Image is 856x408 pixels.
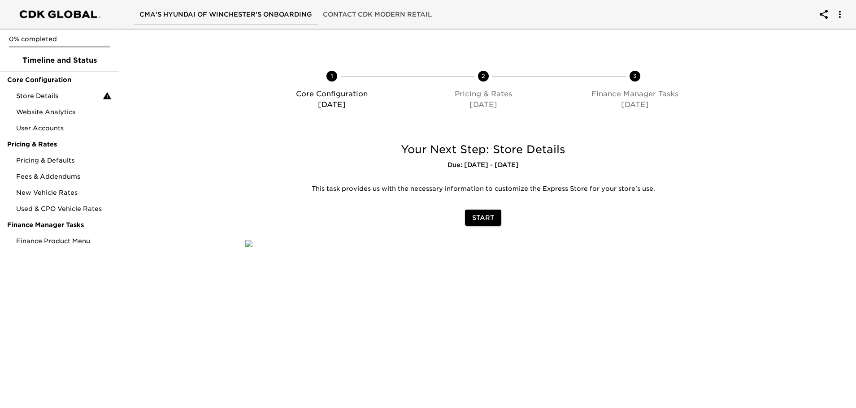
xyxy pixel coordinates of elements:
[829,4,851,25] button: account of current user
[16,124,112,133] span: User Accounts
[252,185,714,193] p: This task provides us with the necessary information to customize the Express Store for your stor...
[7,140,112,149] span: Pricing & Rates
[16,204,112,213] span: Used & CPO Vehicle Rates
[411,99,556,110] p: [DATE]
[331,73,333,79] text: 1
[411,89,556,99] p: Pricing & Rates
[260,99,404,110] p: [DATE]
[245,160,721,170] h6: Due: [DATE] - [DATE]
[16,188,112,197] span: New Vehicle Rates
[16,236,112,245] span: Finance Product Menu
[16,107,112,116] span: Website Analytics
[16,172,112,181] span: Fees & Addendums
[7,220,112,229] span: Finance Manager Tasks
[16,91,103,100] span: Store Details
[260,89,404,99] p: Core Configuration
[633,73,637,79] text: 3
[245,240,252,247] img: qkibX1zbU72zw90W6Gan%2FTemplates%2FRjS7uaFIXtg43HUzxvoG%2F3e51d9d6-1114-4229-a5bf-f5ca567b6beb.jpg
[245,142,721,157] h5: Your Next Step: Store Details
[7,55,112,66] span: Timeline and Status
[7,75,112,84] span: Core Configuration
[323,9,432,20] span: Contact CDK Modern Retail
[139,9,312,20] span: CMA's Hyundai of Winchester's Onboarding
[482,73,485,79] text: 2
[563,99,707,110] p: [DATE]
[472,212,494,223] span: Start
[16,156,112,165] span: Pricing & Defaults
[813,4,834,25] button: account of current user
[563,89,707,99] p: Finance Manager Tasks
[465,210,501,226] button: Start
[9,34,110,43] p: 0% completed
